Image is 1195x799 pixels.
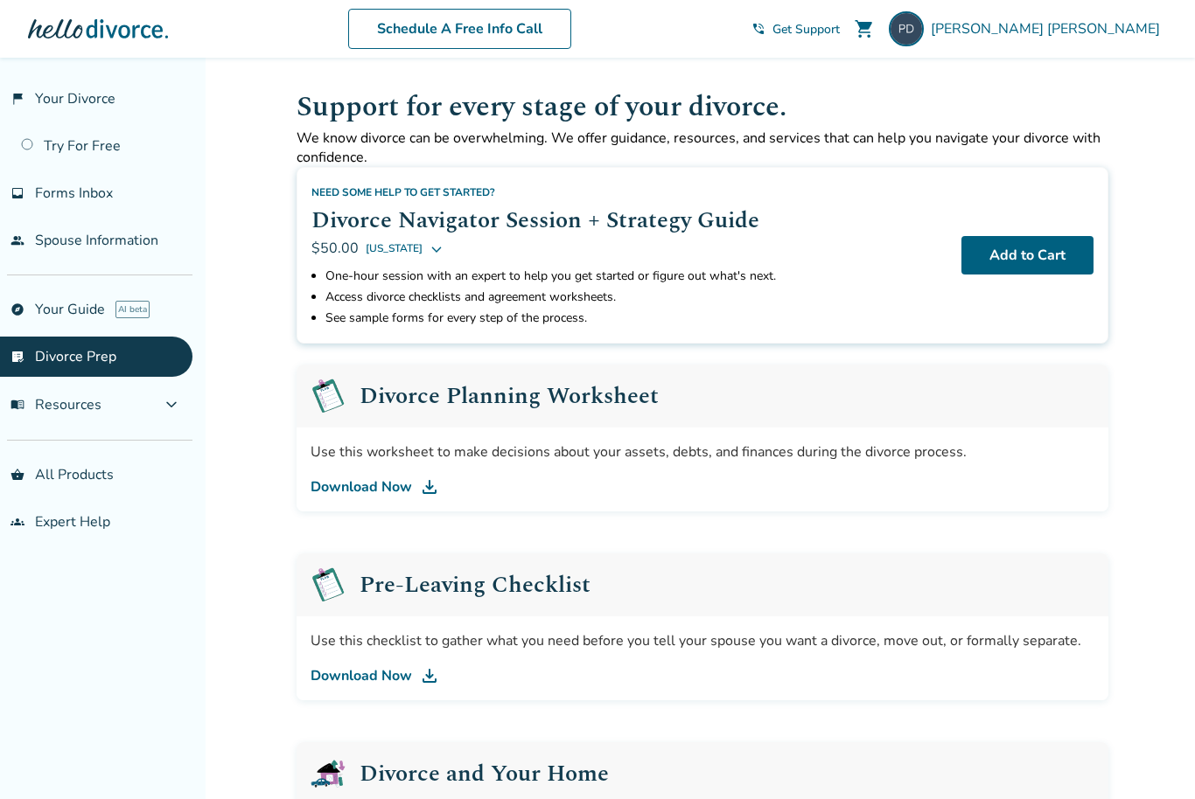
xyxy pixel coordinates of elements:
span: list_alt_check [10,350,24,364]
span: shopping_cart [854,18,875,39]
span: [US_STATE] [366,238,423,259]
span: shopping_basket [10,468,24,482]
h2: Divorce Planning Worksheet [360,385,659,407]
img: DL [419,665,440,686]
span: phone_in_talk [751,22,765,36]
img: pamela_davis@icloud.com [889,11,924,46]
span: inbox [10,186,24,200]
span: flag_2 [10,92,24,106]
h2: Divorce and Your Home [360,762,609,785]
button: [US_STATE] [366,238,444,259]
span: AI beta [115,301,150,318]
p: We know divorce can be overwhelming. We offer guidance, resources, and services that can help you... [297,129,1108,167]
div: Use this worksheet to make decisions about your assets, debts, and finances during the divorce pr... [311,441,1094,462]
h2: Pre-Leaving Checklist [360,573,591,596]
span: people [10,233,24,247]
span: groups [10,515,24,529]
li: Access divorce checklists and agreement worksheets. [325,287,947,308]
span: Forms Inbox [35,184,113,203]
h2: Divorce Navigator Session + Strategy Guide [311,203,947,238]
a: phone_in_talkGet Support [751,21,840,38]
span: Need some help to get started? [311,185,495,199]
img: Pre-Leaving Checklist [311,379,346,413]
li: See sample forms for every step of the process. [325,308,947,329]
a: Schedule A Free Info Call [348,9,571,49]
span: [PERSON_NAME] [PERSON_NAME] [931,19,1167,38]
span: Get Support [772,21,840,38]
li: One-hour session with an expert to help you get started or figure out what's next. [325,266,947,287]
span: explore [10,302,24,316]
img: DL [419,476,440,497]
span: Resources [10,395,101,414]
button: Add to Cart [961,236,1094,274]
h1: Support for every stage of your divorce. [297,86,1108,129]
div: Use this checklist to gather what you need before you tell your spouse you want a divorce, move o... [311,630,1094,651]
a: Download Now [311,665,1094,686]
img: Divorce and Your Home [311,756,346,791]
span: menu_book [10,398,24,412]
iframe: Chat Widget [1108,715,1195,799]
span: expand_more [161,394,182,415]
span: $50.00 [311,239,359,258]
img: Pre-Leaving Checklist [311,567,346,602]
a: Download Now [311,476,1094,497]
